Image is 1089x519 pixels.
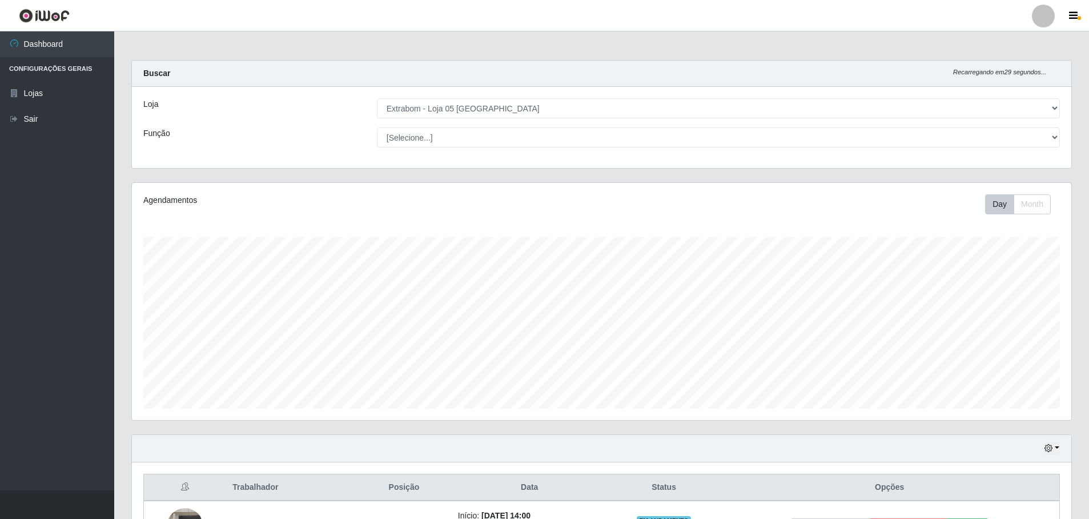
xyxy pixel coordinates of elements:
[226,474,357,501] th: Trabalhador
[451,474,608,501] th: Data
[985,194,1014,214] button: Day
[143,98,158,110] label: Loja
[985,194,1060,214] div: Toolbar with button groups
[953,69,1046,75] i: Recarregando em 29 segundos...
[985,194,1051,214] div: First group
[19,9,70,23] img: CoreUI Logo
[608,474,720,501] th: Status
[143,194,515,206] div: Agendamentos
[143,69,170,78] strong: Buscar
[357,474,451,501] th: Posição
[720,474,1059,501] th: Opções
[1014,194,1051,214] button: Month
[143,127,170,139] label: Função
